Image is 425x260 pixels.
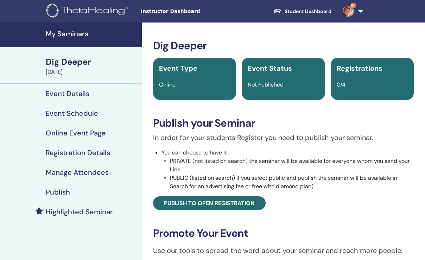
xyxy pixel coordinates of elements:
span: 9+ [350,3,356,8]
a: Dig Deeper[DATE] [42,56,142,76]
h4: Publish [46,188,70,196]
h4: Event Schedule [46,109,98,118]
li: PRIVATE (not listed on search) the seminar will be available for everyone whom you send your Link. [170,157,414,174]
h4: Manage Attendees [46,168,109,177]
h4: Highlighted Seminar [46,208,113,216]
h3: Dig Deeper [153,39,414,52]
span: Event Type [159,64,197,73]
span: Publish to open registration [164,199,255,207]
a: Publish to open registration [153,196,266,210]
img: graduation-cap-white.svg [273,8,282,14]
p: Use our tools to spread the word about your seminar and reach more people: [153,245,414,256]
img: logo.png [46,4,131,19]
h4: My Seminars [46,30,138,38]
li: You can choose to have it [161,148,414,191]
h4: Online Event Page [46,129,106,137]
div: Dig Deeper [46,56,138,68]
a: Student Dashboard [268,5,337,18]
span: Not Published [248,81,284,88]
h4: Registration Details [46,148,110,157]
span: Instructor Dashboard [141,8,246,15]
h3: Promote Your Event [153,227,414,240]
p: In order for your students Register you need to publish your seminar. [153,132,414,143]
h3: Publish your Seminar [153,117,414,129]
img: default.jpg [343,6,354,17]
div: [DATE] [46,68,138,76]
span: 0/4 [337,81,345,88]
span: Online [159,81,176,88]
span: Registrations [337,64,382,73]
h4: Event Details [46,89,89,98]
li: PUBLIC (listed on search) If you select public and publish the seminar will be available in Searc... [170,174,414,191]
span: Event Status [248,64,292,73]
